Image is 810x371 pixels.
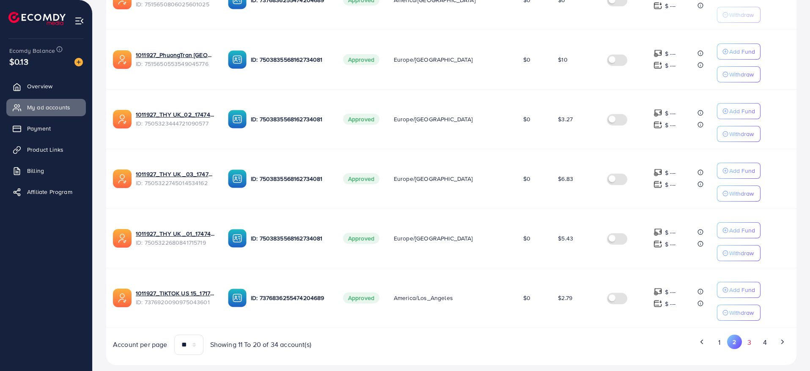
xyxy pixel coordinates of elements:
img: top-up amount [653,180,662,189]
img: top-up amount [653,120,662,129]
a: 1011927_TIKTOK US 15_1717573074347 [136,289,214,297]
span: Europe/[GEOGRAPHIC_DATA] [394,55,473,64]
span: $3.27 [558,115,573,123]
p: Add Fund [729,285,755,295]
span: $0 [523,115,530,123]
span: $0 [523,175,530,183]
p: ID: 7376836255474204689 [251,293,329,303]
p: Add Fund [729,225,755,235]
p: $ --- [665,168,675,178]
span: Approved [343,54,379,65]
img: ic-ba-acc.ded83a64.svg [228,110,247,128]
p: ID: 7503835568162734081 [251,174,329,184]
img: top-up amount [653,49,662,58]
a: 1011927_PhuongTran [GEOGRAPHIC_DATA] 01_1749873767691 [136,51,214,59]
img: ic-ads-acc.e4c84228.svg [113,110,132,128]
div: <span class='underline'>1011927_THY UK _01_1747469269682</span></br>7505322680841715719 [136,229,214,247]
p: Withdraw [729,188,754,199]
p: $ --- [665,1,675,11]
p: ID: 7503835568162734081 [251,233,329,243]
button: Go to page 3 [742,335,757,350]
p: $ --- [665,120,675,130]
span: Approved [343,114,379,125]
span: Showing 11 To 20 of 34 account(s) [210,340,311,349]
span: Approved [343,233,379,244]
span: $6.83 [558,175,573,183]
p: ID: 7503835568162734081 [251,55,329,65]
span: America/Los_Angeles [394,294,453,302]
button: Withdraw [717,7,761,23]
span: $0.13 [9,55,28,68]
span: $0 [523,55,530,64]
ul: Pagination [458,335,790,350]
img: menu [74,16,84,26]
button: Withdraw [717,185,761,202]
span: Europe/[GEOGRAPHIC_DATA] [394,234,473,243]
p: $ --- [665,180,675,190]
div: <span class='underline'>1011927_PhuongTran UK 01_1749873767691</span></br>7515650553549045776 [136,51,214,68]
button: Add Fund [717,103,761,119]
a: Overview [6,78,86,95]
img: ic-ba-acc.ded83a64.svg [228,289,247,307]
div: <span class='underline'>1011927_THY UK _03_1747469320630</span></br>7505322745014534162 [136,170,214,187]
p: Add Fund [729,166,755,176]
img: top-up amount [653,168,662,177]
p: $ --- [665,287,675,297]
img: ic-ba-acc.ded83a64.svg [228,229,247,248]
img: top-up amount [653,240,662,248]
a: My ad accounts [6,99,86,116]
img: ic-ba-acc.ded83a64.svg [228,50,247,69]
span: Billing [27,166,44,175]
img: ic-ads-acc.e4c84228.svg [113,50,132,69]
p: $ --- [665,299,675,309]
a: 1011927_THY UK _01_1747469269682 [136,229,214,238]
span: $5.43 [558,234,573,243]
img: top-up amount [653,228,662,237]
img: logo [8,12,66,25]
div: <span class='underline'>1011927_TIKTOK US 15_1717573074347</span></br>7376920090975043601 [136,289,214,306]
p: Add Fund [729,106,755,116]
p: Withdraw [729,129,754,139]
p: Withdraw [729,308,754,318]
p: $ --- [665,108,675,118]
span: Approved [343,292,379,303]
p: Withdraw [729,69,754,79]
div: <span class='underline'>1011927_THY UK_02_1747469301766</span></br>7505323444721090577 [136,110,214,128]
p: $ --- [665,227,675,237]
button: Go to previous page [695,335,709,349]
span: ID: 7505322745014534162 [136,179,214,187]
p: Add Fund [729,46,755,57]
p: Withdraw [729,10,754,20]
span: Approved [343,173,379,184]
span: Affiliate Program [27,188,72,196]
span: ID: 7505323444721090577 [136,119,214,128]
img: top-up amount [653,287,662,296]
button: Go to page 1 [712,335,727,350]
p: Withdraw [729,248,754,258]
button: Withdraw [717,66,761,82]
span: $0 [523,234,530,243]
a: Billing [6,162,86,179]
a: Product Links [6,141,86,158]
button: Withdraw [717,305,761,321]
button: Withdraw [717,126,761,142]
img: ic-ads-acc.e4c84228.svg [113,169,132,188]
span: Ecomdy Balance [9,46,55,55]
button: Go to page 4 [757,335,772,350]
span: My ad accounts [27,103,70,112]
span: ID: 7376920090975043601 [136,298,214,306]
button: Withdraw [717,245,761,261]
p: ID: 7503835568162734081 [251,114,329,124]
span: Account per page [113,340,167,349]
a: 1011927_THY UK_02_1747469301766 [136,110,214,119]
p: $ --- [665,49,675,59]
span: Europe/[GEOGRAPHIC_DATA] [394,175,473,183]
img: top-up amount [653,61,662,70]
img: image [74,58,83,66]
img: top-up amount [653,1,662,10]
a: Payment [6,120,86,137]
img: top-up amount [653,109,662,117]
span: Payment [27,124,51,133]
span: ID: 7515650553549045776 [136,60,214,68]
